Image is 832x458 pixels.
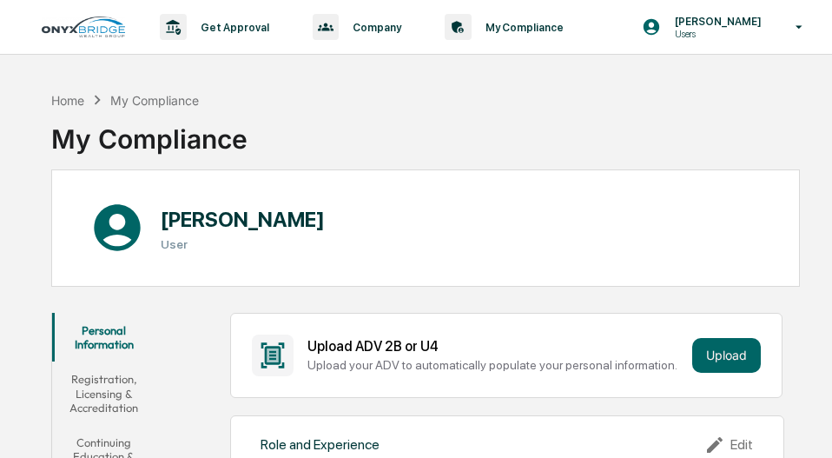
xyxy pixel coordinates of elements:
[161,207,325,232] h1: [PERSON_NAME]
[52,313,156,362] button: Personal Information
[51,93,84,108] div: Home
[42,17,125,37] img: logo
[51,110,248,155] div: My Compliance
[692,338,761,373] button: Upload
[661,28,770,40] p: Users
[307,358,685,372] div: Upload your ADV to automatically populate your personal information.
[661,15,770,28] p: [PERSON_NAME]
[261,436,380,453] div: Role and Experience
[161,237,325,251] h3: User
[187,21,278,34] p: Get Approval
[339,21,410,34] p: Company
[704,435,753,455] div: Edit
[307,338,685,355] div: Upload ADV 2B or U4
[52,362,156,425] button: Registration, Licensing & Accreditation
[472,21,572,34] p: My Compliance
[110,93,199,108] div: My Compliance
